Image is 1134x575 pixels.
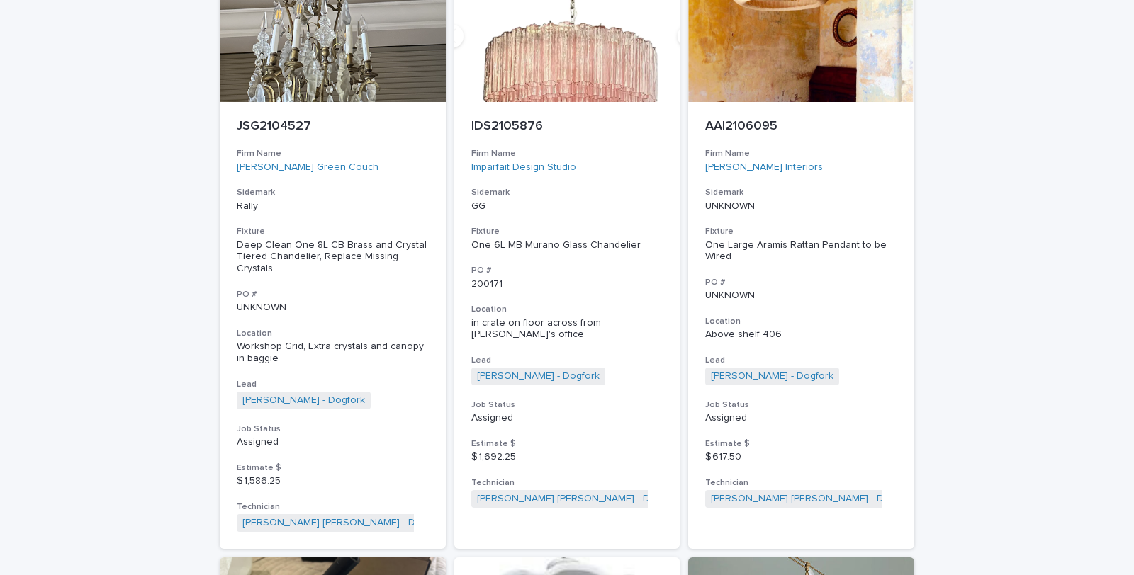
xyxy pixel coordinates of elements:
h3: PO # [237,289,429,300]
h3: Location [705,316,897,327]
a: Imparfait Design Studio [471,161,576,173]
p: UNKNOWN [705,290,897,302]
h3: Firm Name [705,148,897,159]
p: UNKNOWN [237,302,429,314]
h3: Estimate $ [237,462,429,474]
a: [PERSON_NAME] - Dogfork [477,370,600,382]
h3: PO # [471,265,663,276]
a: [PERSON_NAME] Green Couch [237,161,378,173]
h3: Job Status [705,399,897,411]
a: [PERSON_NAME] - Dogfork [711,370,833,382]
p: Rally [237,200,429,212]
h3: Location [237,328,429,339]
p: UNKNOWN [705,200,897,212]
p: 200171 [471,278,663,290]
h3: Technician [705,477,897,489]
h3: Fixture [237,226,429,237]
h3: Lead [705,355,897,366]
div: Deep Clean One 8L CB Brass and Crystal Tiered Chandelier, Replace Missing Crystals [237,239,429,275]
h3: Estimate $ [705,438,897,450]
h3: Lead [237,379,429,390]
h3: Fixture [471,226,663,237]
h3: Technician [237,501,429,513]
div: One Large Aramis Rattan Pendant to be Wired [705,239,897,263]
h3: Fixture [705,226,897,237]
p: Above shelf 406 [705,329,897,341]
h3: Location [471,304,663,315]
h3: Estimate $ [471,438,663,450]
h3: Sidemark [705,187,897,198]
p: $ 617.50 [705,451,897,463]
a: [PERSON_NAME] [PERSON_NAME] - Dogfork - Technician [242,517,502,529]
p: $ 1,586.25 [237,475,429,487]
h3: Firm Name [237,148,429,159]
p: AAI2106095 [705,119,897,135]
p: IDS2105876 [471,119,663,135]
a: [PERSON_NAME] Interiors [705,161,823,173]
a: [PERSON_NAME] [PERSON_NAME] - Dogfork - Technician [711,493,970,505]
p: GG [471,200,663,212]
div: One 6L MB Murano Glass Chandelier [471,239,663,251]
p: Assigned [471,412,663,424]
a: [PERSON_NAME] [PERSON_NAME] - Dogfork - Technician [477,493,736,505]
h3: Job Status [237,423,429,435]
p: Workshop Grid, Extra crystals and canopy in baggie [237,341,429,365]
p: in crate on floor across from [PERSON_NAME]'s office [471,317,663,341]
h3: Technician [471,477,663,489]
p: $ 1,692.25 [471,451,663,463]
p: JSG2104527 [237,119,429,135]
p: Assigned [705,412,897,424]
h3: Sidemark [237,187,429,198]
h3: Firm Name [471,148,663,159]
p: Assigned [237,436,429,448]
h3: Lead [471,355,663,366]
h3: Job Status [471,399,663,411]
h3: Sidemark [471,187,663,198]
h3: PO # [705,277,897,288]
a: [PERSON_NAME] - Dogfork [242,394,365,406]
